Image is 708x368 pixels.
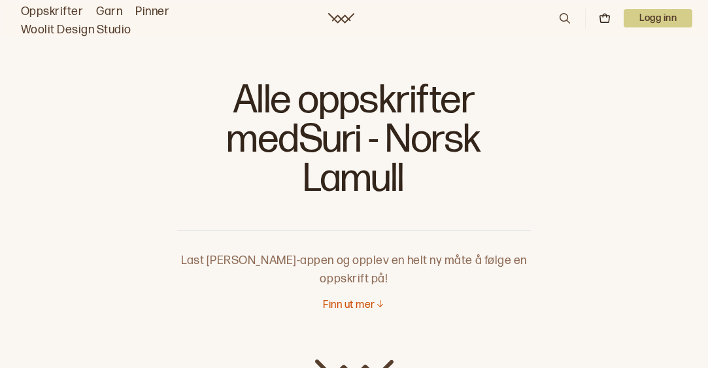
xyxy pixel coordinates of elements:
[177,78,531,209] h1: Alle oppskrifter med Suri - Norsk Lamull
[21,3,83,21] a: Oppskrifter
[21,21,131,39] a: Woolit Design Studio
[96,3,122,21] a: Garn
[323,299,384,312] button: Finn ut mer
[624,9,692,27] p: Logg inn
[328,13,354,24] a: Woolit
[177,231,531,288] p: Last [PERSON_NAME]-appen og opplev en helt ny måte å følge en oppskrift på!
[624,9,692,27] button: User dropdown
[135,3,169,21] a: Pinner
[323,299,375,312] p: Finn ut mer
